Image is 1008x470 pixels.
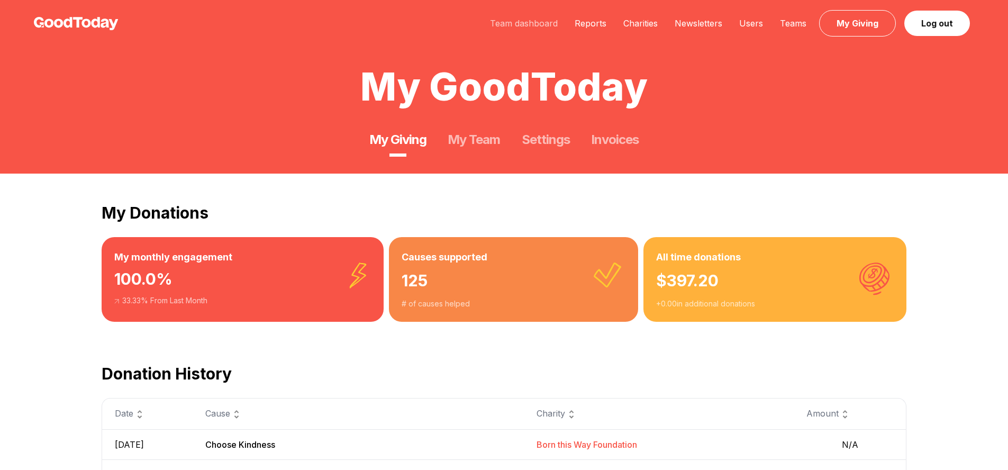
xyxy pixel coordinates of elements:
[656,299,894,309] div: + 0.00 in additional donations
[205,407,511,421] div: Cause
[205,439,275,450] span: Choose Kindness
[566,18,615,29] a: Reports
[819,10,896,37] a: My Giving
[731,18,771,29] a: Users
[114,250,371,265] h3: My monthly engagement
[522,131,570,148] a: Settings
[656,265,894,299] div: $ 397.20
[537,439,637,450] span: Born this Way Foundation
[771,18,815,29] a: Teams
[402,265,626,299] div: 125
[904,11,970,36] a: Log out
[114,295,371,306] div: 33.33 % From Last Month
[806,438,893,451] span: N/A
[402,250,626,265] h3: Causes supported
[537,407,781,421] div: Charity
[806,407,893,421] div: Amount
[369,131,426,148] a: My Giving
[591,131,639,148] a: Invoices
[102,364,906,383] h2: Donation History
[615,18,666,29] a: Charities
[115,407,180,421] div: Date
[102,203,906,222] h2: My Donations
[448,131,500,148] a: My Team
[656,250,894,265] h3: All time donations
[482,18,566,29] a: Team dashboard
[666,18,731,29] a: Newsletters
[102,429,193,459] td: [DATE]
[34,17,119,30] img: GoodToday
[402,299,626,309] div: # of causes helped
[114,265,371,295] div: 100.0 %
